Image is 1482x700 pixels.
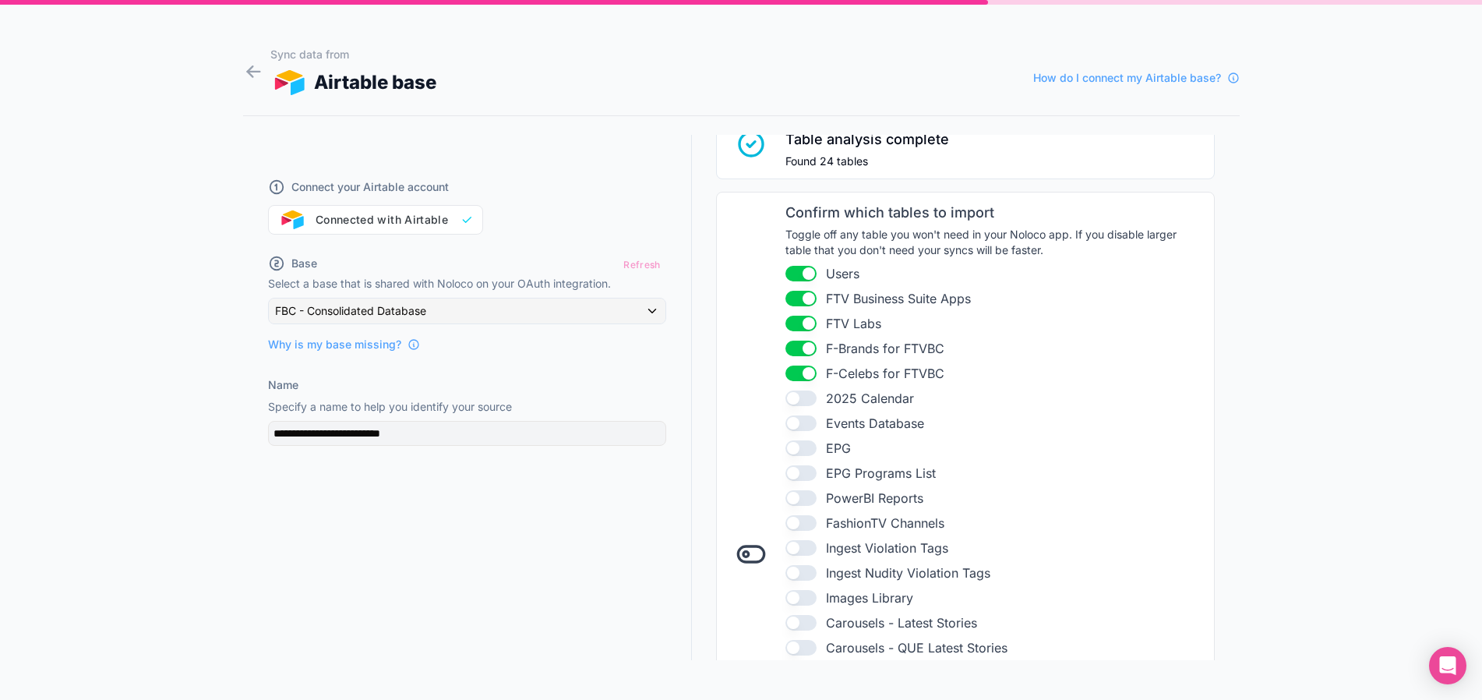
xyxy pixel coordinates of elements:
[826,389,914,408] span: 2025 Calendar
[268,399,666,415] p: Specify a name to help you identify your source
[785,154,949,169] span: Found 24 tables
[826,489,923,507] span: PowerBI Reports
[826,439,851,458] span: EPG
[270,69,437,97] div: Airtable base
[291,256,317,271] span: Base
[291,179,449,195] span: Connect your Airtable account
[826,514,944,532] span: FashionTV Channels
[785,202,1205,224] span: Confirm which tables to import
[826,613,977,632] span: Carousels - Latest Stories
[268,276,666,292] p: Select a base that is shared with Noloco on your OAuth integration.
[826,289,971,308] span: FTV Business Suite Apps
[785,227,1205,258] span: Toggle off any table you won't need in your Noloco app. If you disable larger table that you don'...
[270,47,437,62] h1: Sync data from
[826,364,944,383] span: F-Celebs for FTVBC
[1033,70,1240,86] a: How do I connect my Airtable base?
[826,264,859,283] span: Users
[785,129,949,150] span: Table analysis complete
[268,377,298,393] label: Name
[270,70,309,95] img: AIRTABLE
[826,539,948,557] span: Ingest Violation Tags
[268,337,401,352] span: Why is my base missing?
[268,298,666,324] button: FBC - Consolidated Database
[826,314,881,333] span: FTV Labs
[1033,70,1221,86] span: How do I connect my Airtable base?
[826,589,913,607] span: Images Library
[826,464,936,483] span: EPG Programs List
[826,414,924,433] span: Events Database
[826,564,990,582] span: Ingest Nudity Violation Tags
[826,339,944,358] span: F-Brands for FTVBC
[826,638,1007,657] span: Carousels - QUE Latest Stories
[268,337,420,352] a: Why is my base missing?
[1429,647,1466,684] div: Open Intercom Messenger
[275,303,426,319] span: FBC - Consolidated Database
